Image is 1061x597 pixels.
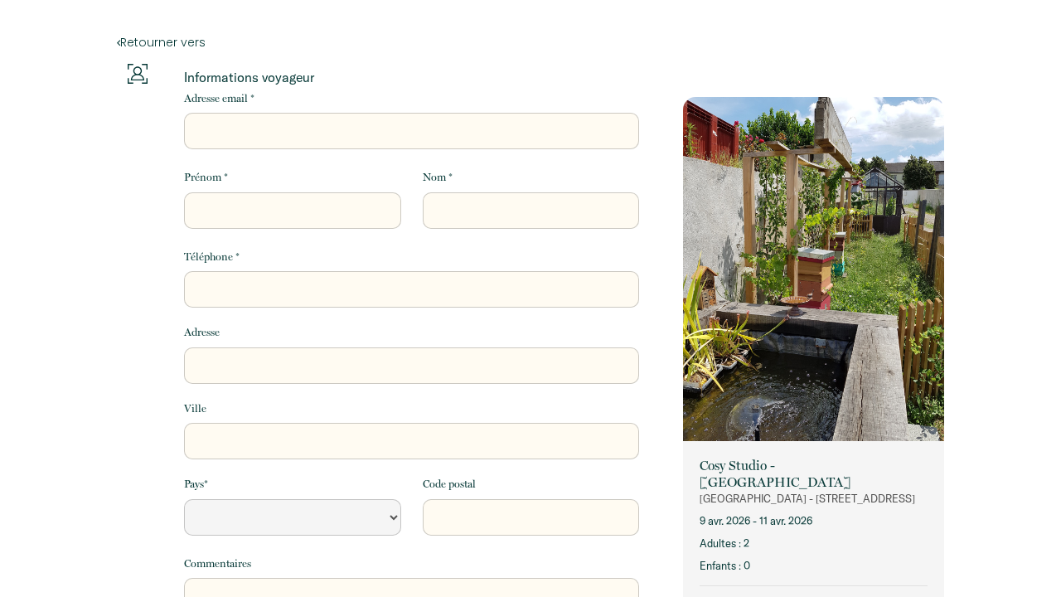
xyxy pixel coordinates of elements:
[117,33,944,51] a: Retourner vers
[184,556,251,572] label: Commentaires
[184,476,208,493] label: Pays
[700,513,928,529] p: 9 avr. 2026 - 11 avr. 2026
[184,324,220,341] label: Adresse
[184,249,240,265] label: Téléphone *
[683,97,944,445] img: rental-image
[700,458,928,491] p: Cosy Studio - [GEOGRAPHIC_DATA]
[184,69,639,85] p: Informations voyageur
[184,499,400,536] select: Default select example
[423,169,453,186] label: Nom *
[423,476,476,493] label: Code postal
[184,400,206,417] label: Ville
[700,491,928,507] p: [GEOGRAPHIC_DATA] - [STREET_ADDRESS]
[128,64,148,84] img: guests-info
[700,536,928,551] p: Adultes : 2
[184,90,254,107] label: Adresse email *
[184,169,228,186] label: Prénom *
[700,558,928,574] p: Enfants : 0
